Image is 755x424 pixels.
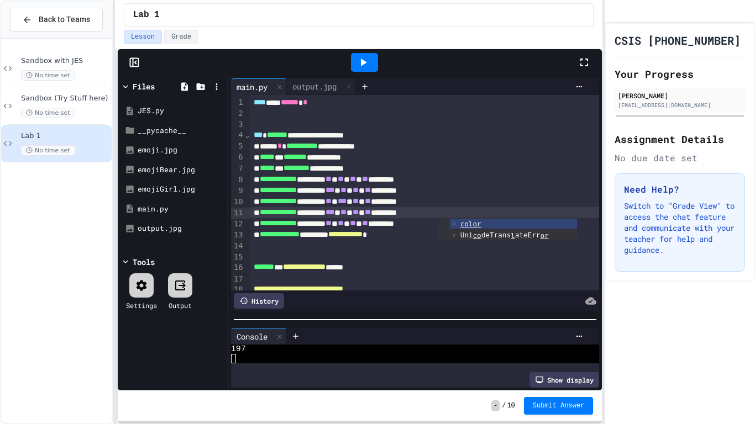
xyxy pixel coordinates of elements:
div: main.py [138,204,224,215]
div: 5 [231,141,245,152]
h2: Assignment Details [615,131,745,147]
span: co [473,231,481,240]
span: Back to Teams [39,14,90,25]
span: No time set [21,108,75,118]
span: No time set [21,145,75,156]
span: Fold line [245,285,250,294]
span: No time set [21,70,75,81]
div: 16 [231,262,245,273]
span: or [540,231,548,240]
div: emoji.jpg [138,145,224,156]
div: output.jpg [287,78,356,95]
div: Settings [126,300,157,310]
button: Grade [164,30,198,44]
div: output.jpg [287,81,342,92]
div: Console [231,331,273,342]
span: 10 [507,401,515,410]
div: JES.py [138,105,224,116]
div: No due date set [615,151,745,165]
div: output.jpg [138,223,224,234]
div: 9 [231,185,245,197]
div: 11 [231,208,245,219]
span: Submit Answer [533,401,585,410]
div: [PERSON_NAME] [618,91,742,100]
div: emojiGirl.jpg [138,184,224,195]
span: Fold line [245,130,250,139]
div: Files [133,81,155,92]
button: Lesson [124,30,162,44]
span: Sandbox (Try Stuff here) [21,94,109,103]
div: 17 [231,274,245,285]
span: - [491,400,500,411]
span: l [511,231,515,240]
div: 2 [231,108,245,119]
div: 3 [231,119,245,130]
div: 1 [231,97,245,108]
div: 4 [231,130,245,141]
div: 18 [231,284,245,295]
span: Lab 1 [133,8,160,22]
div: Tools [133,256,155,268]
div: 7 [231,163,245,174]
div: Show display [529,372,599,388]
div: emojiBear.jpg [138,165,224,176]
div: 8 [231,174,245,185]
div: 15 [231,252,245,263]
div: Output [169,300,192,310]
p: Switch to "Grade View" to access the chat feature and communicate with your teacher for help and ... [624,200,736,256]
div: History [234,293,284,309]
div: 13 [231,230,245,241]
div: __pycache__ [138,125,224,136]
span: color [460,220,481,228]
h1: CSIS [PHONE_NUMBER] [615,33,741,48]
div: 14 [231,241,245,252]
ul: Completions [439,218,577,240]
h3: Need Help? [624,183,736,196]
span: Lab 1 [21,131,109,141]
button: Submit Answer [524,397,594,415]
span: / [502,401,506,410]
span: Uni deTrans ateErr [460,231,549,239]
div: 12 [231,219,245,230]
div: [EMAIL_ADDRESS][DOMAIN_NAME] [618,101,742,109]
div: 10 [231,197,245,208]
div: Console [231,328,287,344]
div: main.py [231,78,287,95]
div: main.py [231,81,273,93]
h2: Your Progress [615,66,745,82]
span: 197 [231,344,246,354]
button: Back to Teams [10,8,103,31]
span: Sandbox with JES [21,56,109,66]
div: 6 [231,152,245,163]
